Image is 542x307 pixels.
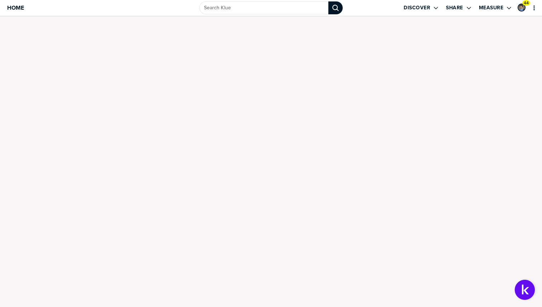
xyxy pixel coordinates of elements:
label: Measure [479,5,504,11]
input: Search Klue [199,1,328,14]
label: Share [446,5,463,11]
a: Edit Profile [517,3,526,12]
span: Home [7,5,24,11]
img: bc86a421959f29af3b52ca8efeee1253-sml.png [518,4,525,11]
label: Discover [404,5,430,11]
div: Julius Hokka [518,4,526,11]
span: 44 [524,0,529,6]
div: Search Klue [328,1,343,14]
button: Open Support Center [515,280,535,300]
